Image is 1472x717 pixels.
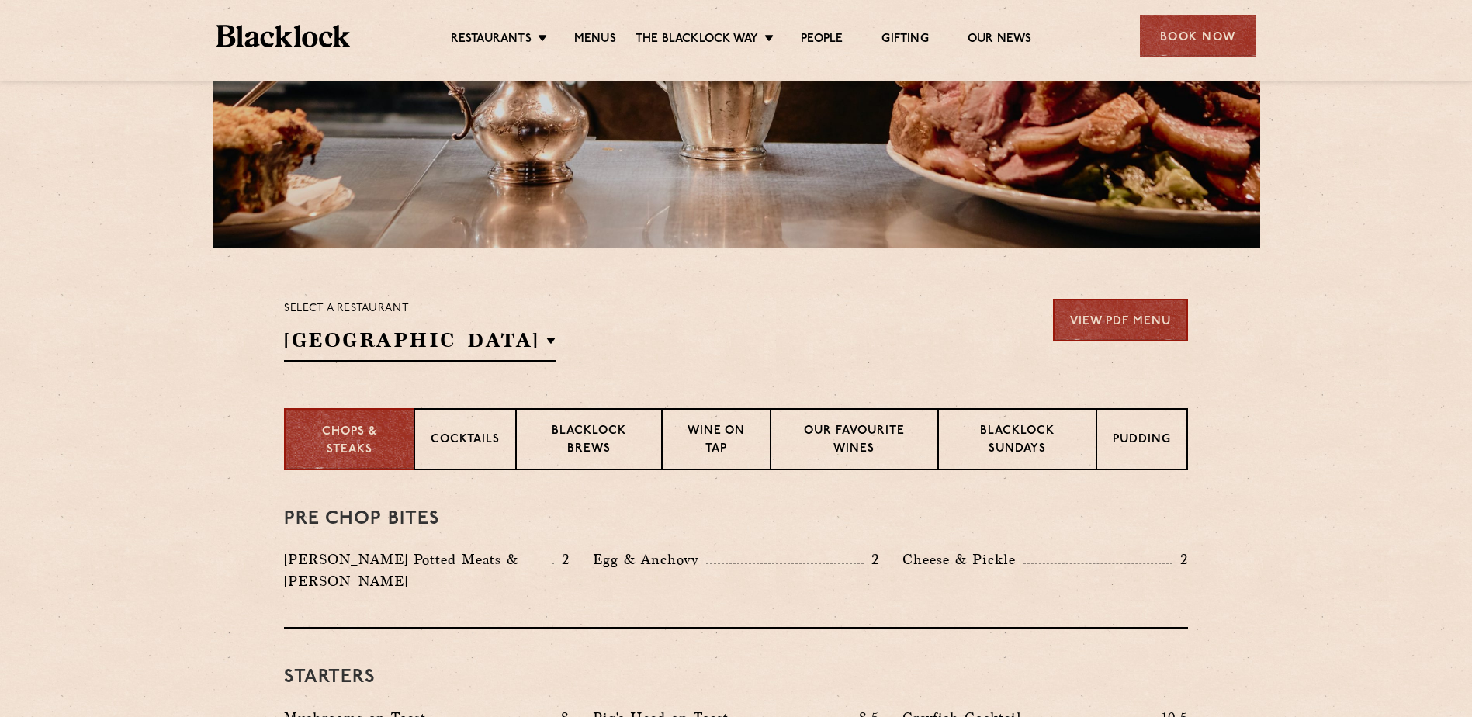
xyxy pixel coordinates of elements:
a: Our News [968,32,1032,49]
a: People [801,32,843,49]
p: Select a restaurant [284,299,556,319]
p: Cheese & Pickle [902,549,1023,570]
a: View PDF Menu [1053,299,1188,341]
p: 2 [554,549,570,570]
p: 2 [1172,549,1188,570]
a: Menus [574,32,616,49]
a: The Blacklock Way [636,32,758,49]
p: Pudding [1113,431,1171,451]
p: Blacklock Sundays [954,423,1080,459]
h3: Starters [284,667,1188,688]
p: 2 [864,549,879,570]
h3: Pre Chop Bites [284,509,1188,529]
p: Cocktails [431,431,500,451]
div: Book Now [1140,15,1256,57]
p: Our favourite wines [787,423,921,459]
h2: [GEOGRAPHIC_DATA] [284,327,556,362]
a: Gifting [881,32,928,49]
p: [PERSON_NAME] Potted Meats & [PERSON_NAME] [284,549,552,592]
img: BL_Textured_Logo-footer-cropped.svg [216,25,351,47]
p: Chops & Steaks [301,424,398,459]
p: Wine on Tap [678,423,754,459]
a: Restaurants [451,32,532,49]
p: Egg & Anchovy [593,549,706,570]
p: Blacklock Brews [532,423,646,459]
